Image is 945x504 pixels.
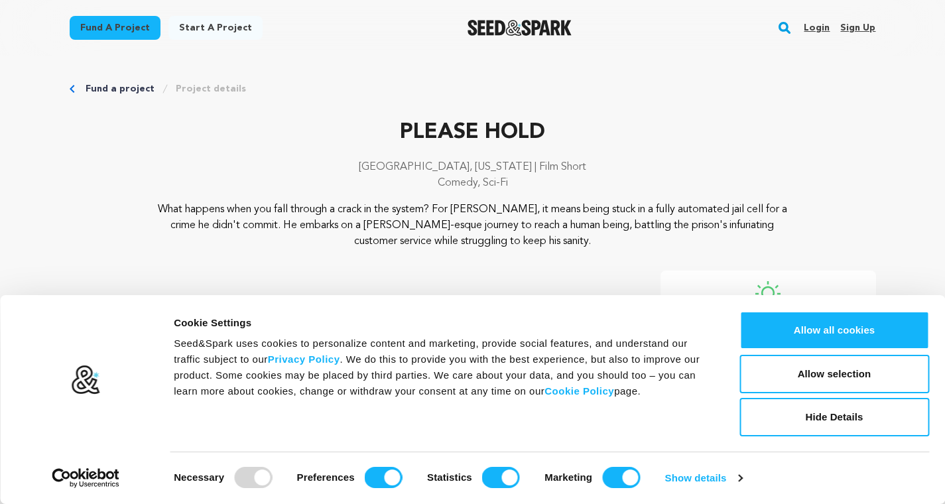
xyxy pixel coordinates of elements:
a: Project details [176,82,246,95]
img: Seed&Spark Logo Dark Mode [468,20,572,36]
a: Start a project [168,16,263,40]
a: Sign up [840,17,875,38]
strong: Necessary [174,472,224,483]
button: Allow all cookies [739,311,929,349]
a: Fund a project [86,82,155,95]
strong: Preferences [297,472,355,483]
a: Fund a project [70,16,160,40]
strong: Marketing [544,472,592,483]
button: Hide Details [739,398,929,436]
div: Cookie Settings [174,315,710,331]
a: Seed&Spark Homepage [468,20,572,36]
p: PLEASE HOLD [70,117,876,149]
div: Breadcrumb [70,82,876,95]
p: [GEOGRAPHIC_DATA], [US_STATE] | Film Short [70,159,876,175]
img: logo [71,365,101,395]
a: Usercentrics Cookiebot - opens in a new window [28,468,144,488]
a: Login [804,17,830,38]
div: Seed&Spark uses cookies to personalize content and marketing, provide social features, and unders... [174,336,710,399]
p: Comedy, Sci-Fi [70,175,876,191]
p: What happens when you fall through a crack in the system? For [PERSON_NAME], it means being stuck... [150,202,795,249]
strong: Statistics [427,472,472,483]
a: Show details [665,468,742,488]
button: Allow selection [739,355,929,393]
a: Privacy Policy [268,353,340,365]
a: Cookie Policy [544,385,614,397]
